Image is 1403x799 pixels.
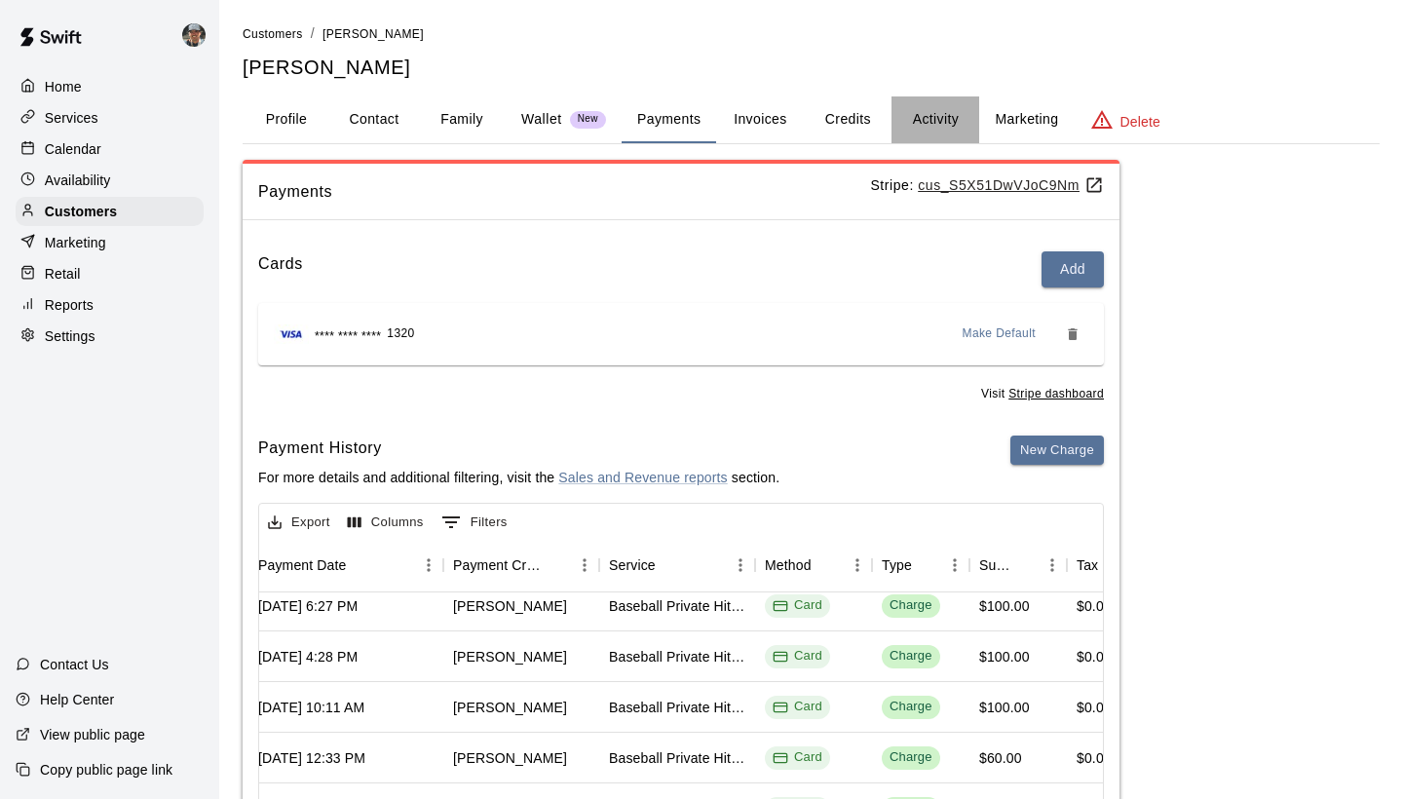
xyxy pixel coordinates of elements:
[773,596,822,615] div: Card
[16,103,204,133] a: Services
[609,596,745,616] div: Baseball Private Hitting Lesson - 60 minutes
[453,698,567,717] div: Trent Hadley
[570,551,599,580] button: Menu
[436,507,512,538] button: Show filters
[609,748,745,768] div: Baseball Private Hitting Lesson - 30 minutes
[45,233,106,252] p: Marketing
[843,551,872,580] button: Menu
[40,725,145,744] p: View public page
[773,647,822,666] div: Card
[755,538,872,592] div: Method
[609,647,745,666] div: Baseball Private Hitting Lesson - 60 minutes
[543,552,570,579] button: Sort
[1042,251,1104,287] button: Add
[890,698,932,716] div: Charge
[248,538,443,592] div: Payment Date
[979,538,1010,592] div: Subtotal
[40,690,114,709] p: Help Center
[609,698,745,717] div: Baseball Private Hitting Lesson - 60 minutes
[979,748,1022,768] div: $60.00
[243,23,1380,45] nav: breadcrumb
[258,538,347,592] div: Payment Date
[981,385,1104,404] span: Visit
[726,551,755,580] button: Menu
[45,264,81,284] p: Retail
[258,179,870,205] span: Payments
[16,72,204,101] a: Home
[918,177,1104,193] a: cus_S5X51DwVJoC9Nm
[258,698,364,717] div: Aug 12, 2025, 10:11 AM
[16,259,204,288] a: Retail
[243,96,1380,143] div: basic tabs example
[258,748,365,768] div: Jul 24, 2025, 12:33 PM
[45,326,95,346] p: Settings
[453,748,567,768] div: Trent Hadley
[979,647,1030,666] div: $100.00
[16,134,204,164] a: Calendar
[258,436,779,461] h6: Payment History
[16,290,204,320] a: Reports
[870,175,1104,196] p: Stripe:
[387,324,414,344] span: 1320
[890,647,932,666] div: Charge
[453,538,543,592] div: Payment Created By
[1098,552,1125,579] button: Sort
[773,698,822,716] div: Card
[979,698,1030,717] div: $100.00
[1077,748,1112,768] div: $0.00
[16,197,204,226] div: Customers
[243,25,303,41] a: Customers
[45,77,82,96] p: Home
[311,23,315,44] li: /
[882,538,912,592] div: Type
[258,468,779,487] p: For more details and additional filtering, visit the section.
[330,96,418,143] button: Contact
[258,251,303,287] h6: Cards
[891,96,979,143] button: Activity
[912,552,939,579] button: Sort
[453,647,567,666] div: Mercedes Reed
[622,96,716,143] button: Payments
[16,228,204,257] div: Marketing
[45,295,94,315] p: Reports
[773,748,822,767] div: Card
[812,552,839,579] button: Sort
[570,113,606,126] span: New
[1008,387,1104,400] a: Stripe dashboard
[453,596,567,616] div: Trent Hadley
[16,322,204,351] div: Settings
[955,319,1044,350] button: Make Default
[45,202,117,221] p: Customers
[521,109,562,130] p: Wallet
[969,538,1067,592] div: Subtotal
[322,27,424,41] span: [PERSON_NAME]
[182,23,206,47] img: Adam Broyles
[16,166,204,195] a: Availability
[599,538,755,592] div: Service
[1077,698,1112,717] div: $0.00
[274,324,309,344] img: Credit card brand logo
[940,551,969,580] button: Menu
[979,96,1074,143] button: Marketing
[1057,319,1088,350] button: Remove
[963,324,1037,344] span: Make Default
[609,538,656,592] div: Service
[872,538,969,592] div: Type
[243,27,303,41] span: Customers
[243,55,1380,81] h5: [PERSON_NAME]
[765,538,812,592] div: Method
[716,96,804,143] button: Invoices
[343,508,429,538] button: Select columns
[347,552,374,579] button: Sort
[558,470,727,485] a: Sales and Revenue reports
[1038,551,1067,580] button: Menu
[178,16,219,55] div: Adam Broyles
[45,139,101,159] p: Calendar
[1077,647,1112,666] div: $0.00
